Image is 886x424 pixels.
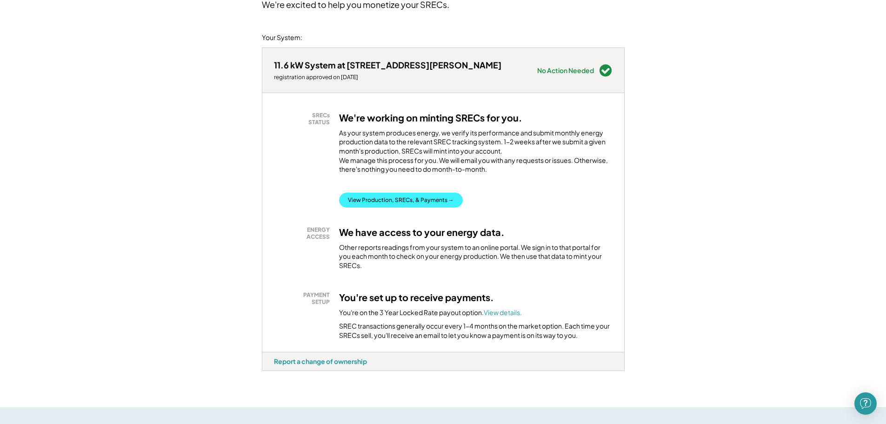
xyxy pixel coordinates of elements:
h3: We have access to your energy data. [339,226,505,238]
div: ENERGY ACCESS [279,226,330,241]
div: Open Intercom Messenger [854,392,877,415]
h3: You're set up to receive payments. [339,291,494,303]
div: No Action Needed [537,67,594,74]
div: SRECs STATUS [279,112,330,126]
div: Your System: [262,33,302,42]
div: e5lu5ydl - VA Distributed [262,371,293,375]
div: 11.6 kW System at [STREET_ADDRESS][PERSON_NAME] [274,60,501,70]
button: View Production, SRECs, & Payments → [339,193,463,208]
div: As your system produces energy, we verify its performance and submit monthly energy production da... [339,128,613,179]
div: PAYMENT SETUP [279,291,330,306]
div: Report a change of ownership [274,357,367,365]
div: SREC transactions generally occur every 1-4 months on the market option. Each time your SRECs sel... [339,322,613,340]
div: Other reports readings from your system to an online portal. We sign in to that portal for you ea... [339,243,613,270]
a: View details. [484,308,522,316]
h3: We're working on minting SRECs for you. [339,112,522,124]
div: You're on the 3 Year Locked Rate payout option. [339,308,522,317]
div: registration approved on [DATE] [274,74,501,81]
